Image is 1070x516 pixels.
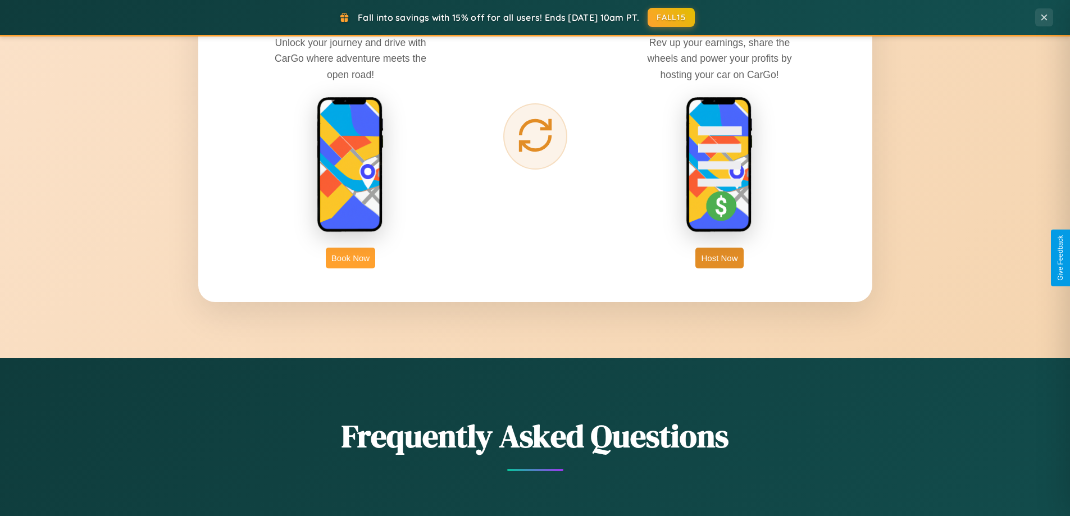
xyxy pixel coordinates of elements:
img: host phone [686,97,753,234]
button: Host Now [695,248,743,268]
span: Fall into savings with 15% off for all users! Ends [DATE] 10am PT. [358,12,639,23]
div: Give Feedback [1057,235,1064,281]
p: Unlock your journey and drive with CarGo where adventure meets the open road! [266,35,435,82]
p: Rev up your earnings, share the wheels and power your profits by hosting your car on CarGo! [635,35,804,82]
button: Book Now [326,248,375,268]
img: rent phone [317,97,384,234]
h2: Frequently Asked Questions [198,414,872,458]
button: FALL15 [648,8,695,27]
